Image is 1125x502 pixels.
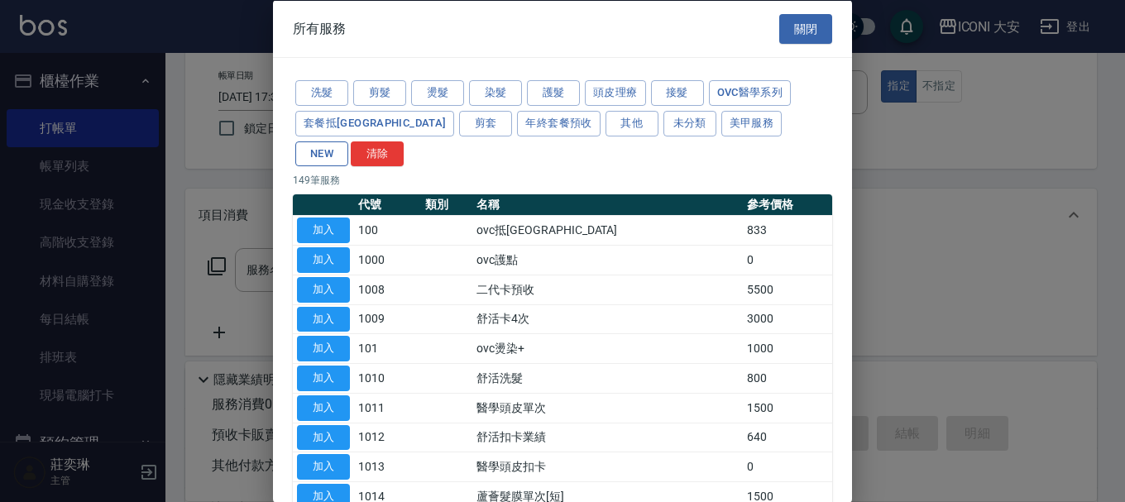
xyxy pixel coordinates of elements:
[472,423,743,452] td: 舒活扣卡業績
[297,454,350,480] button: 加入
[297,424,350,450] button: 加入
[472,275,743,304] td: 二代卡預收
[354,275,421,304] td: 1008
[779,13,832,44] button: 關閉
[469,80,522,106] button: 染髮
[472,245,743,275] td: ovc護點
[606,110,658,136] button: 其他
[472,194,743,216] th: 名稱
[743,423,832,452] td: 640
[295,110,454,136] button: 套餐抵[GEOGRAPHIC_DATA]
[472,393,743,423] td: 醫學頭皮單次
[527,80,580,106] button: 護髮
[472,215,743,245] td: ovc抵[GEOGRAPHIC_DATA]
[472,333,743,363] td: ovc燙染+
[743,304,832,334] td: 3000
[472,452,743,481] td: 醫學頭皮扣卡
[743,215,832,245] td: 833
[297,247,350,273] button: 加入
[721,110,783,136] button: 美甲服務
[743,393,832,423] td: 1500
[354,423,421,452] td: 1012
[354,215,421,245] td: 100
[354,245,421,275] td: 1000
[354,363,421,393] td: 1010
[743,333,832,363] td: 1000
[651,80,704,106] button: 接髮
[459,110,512,136] button: 剪套
[585,80,646,106] button: 頭皮理療
[295,80,348,106] button: 洗髮
[297,336,350,361] button: 加入
[663,110,716,136] button: 未分類
[354,452,421,481] td: 1013
[297,218,350,243] button: 加入
[743,194,832,216] th: 參考價格
[297,394,350,420] button: 加入
[297,306,350,332] button: 加入
[353,80,406,106] button: 剪髮
[293,20,346,36] span: 所有服務
[295,141,348,166] button: NEW
[743,452,832,481] td: 0
[472,304,743,334] td: 舒活卡4次
[293,173,832,188] p: 149 筆服務
[743,245,832,275] td: 0
[354,333,421,363] td: 101
[354,393,421,423] td: 1011
[354,304,421,334] td: 1009
[743,275,832,304] td: 5500
[297,276,350,302] button: 加入
[411,80,464,106] button: 燙髮
[421,194,472,216] th: 類別
[351,141,404,166] button: 清除
[297,366,350,391] button: 加入
[472,363,743,393] td: 舒活洗髮
[709,80,792,106] button: ovc醫學系列
[517,110,600,136] button: 年終套餐預收
[743,363,832,393] td: 800
[354,194,421,216] th: 代號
